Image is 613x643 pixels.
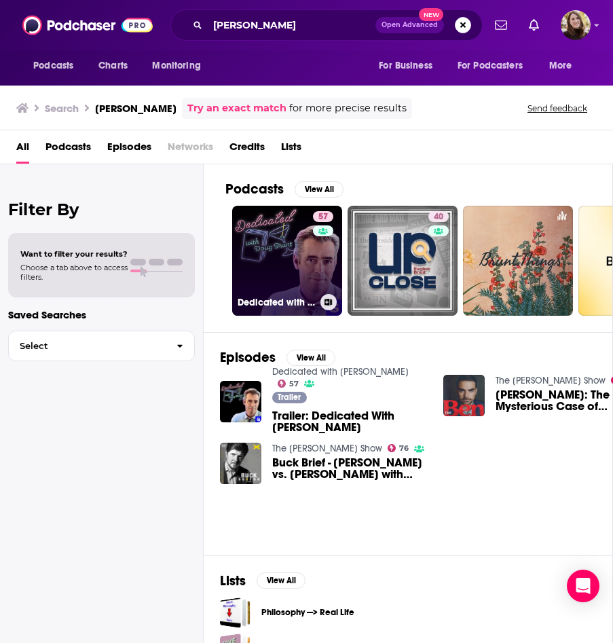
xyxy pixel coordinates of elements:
[375,17,444,33] button: Open AdvancedNew
[229,136,265,164] a: Credits
[318,210,328,224] span: 57
[540,53,589,79] button: open menu
[272,457,427,480] a: Buck Brief - Bill Maher vs. Megyn Kelly with Doug Brunt
[220,598,250,628] a: Philosophy ---> Real Life
[295,181,343,198] button: View All
[549,56,572,75] span: More
[272,410,427,433] span: Trailer: Dedicated With [PERSON_NAME]
[272,366,409,378] a: Dedicated with Doug Brunt
[220,572,246,589] h2: Lists
[257,572,305,589] button: View All
[225,181,343,198] a: PodcastsView All
[489,14,513,37] a: Show notifications dropdown
[443,375,485,416] img: Doug Brunt: The Mysterious Case of Rudolf Diesel
[152,56,200,75] span: Monitoring
[458,56,523,75] span: For Podcasters
[561,10,591,40] span: Logged in as katiefuchs
[90,53,136,79] a: Charts
[107,136,151,164] a: Episodes
[16,136,29,164] a: All
[220,349,335,366] a: EpisodesView All
[348,206,458,316] a: 40
[98,56,128,75] span: Charts
[208,14,375,36] input: Search podcasts, credits, & more...
[523,103,591,114] button: Send feedback
[399,445,409,452] span: 76
[286,350,335,366] button: View All
[187,100,286,116] a: Try an exact match
[95,102,177,115] h3: [PERSON_NAME]
[22,12,153,38] img: Podchaser - Follow, Share and Rate Podcasts
[434,210,443,224] span: 40
[45,136,91,164] a: Podcasts
[9,342,166,350] span: Select
[170,10,483,41] div: Search podcasts, credits, & more...
[24,53,91,79] button: open menu
[20,263,128,282] span: Choose a tab above to access filters.
[382,22,438,29] span: Open Advanced
[232,206,342,316] a: 57Dedicated with [PERSON_NAME]
[428,211,449,222] a: 40
[278,393,301,401] span: Trailer
[220,443,261,484] img: Buck Brief - Bill Maher vs. Megyn Kelly with Doug Brunt
[220,381,261,422] img: Trailer: Dedicated With Doug Brunt
[261,605,354,620] a: Philosophy ---> Real Life
[379,56,432,75] span: For Business
[272,410,427,433] a: Trailer: Dedicated With Doug Brunt
[20,249,128,259] span: Want to filter your results?
[278,380,299,388] a: 57
[369,53,449,79] button: open menu
[496,375,606,386] a: The Ben Shapiro Show
[561,10,591,40] button: Show profile menu
[8,200,195,219] h2: Filter By
[561,10,591,40] img: User Profile
[143,53,218,79] button: open menu
[289,381,299,387] span: 57
[238,297,315,308] h3: Dedicated with [PERSON_NAME]
[523,14,544,37] a: Show notifications dropdown
[449,53,542,79] button: open menu
[289,100,407,116] span: for more precise results
[8,308,195,321] p: Saved Searches
[272,443,382,454] a: The Buck Sexton Show
[567,570,599,602] div: Open Intercom Messenger
[45,102,79,115] h3: Search
[168,136,213,164] span: Networks
[225,181,284,198] h2: Podcasts
[220,572,305,589] a: ListsView All
[8,331,195,361] button: Select
[272,457,427,480] span: Buck Brief - [PERSON_NAME] vs. [PERSON_NAME] with [PERSON_NAME]
[33,56,73,75] span: Podcasts
[313,211,333,222] a: 57
[281,136,301,164] a: Lists
[419,8,443,21] span: New
[220,349,276,366] h2: Episodes
[388,444,409,452] a: 76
